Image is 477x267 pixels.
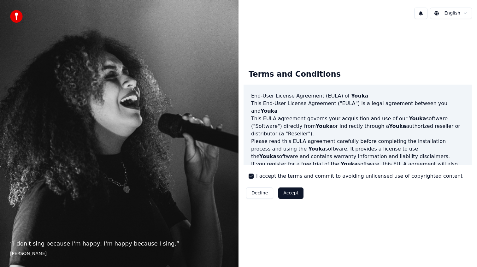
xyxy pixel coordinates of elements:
[259,153,276,159] span: Youka
[251,115,464,138] p: This EULA agreement governs your acquisition and use of our software ("Software") directly from o...
[246,187,273,199] button: Decline
[10,10,23,23] img: youka
[341,161,358,167] span: Youka
[244,64,346,85] div: Terms and Conditions
[251,92,464,100] h3: End-User License Agreement (EULA) of
[10,251,228,257] footer: [PERSON_NAME]
[251,160,464,191] p: If you register for a free trial of the software, this EULA agreement will also govern that trial...
[278,187,303,199] button: Accept
[409,116,426,122] span: Youka
[389,123,406,129] span: Youka
[10,239,228,248] p: “ I don't sing because I'm happy; I'm happy because I sing. ”
[256,172,462,180] label: I accept the terms and commit to avoiding unlicensed use of copyrighted content
[316,123,333,129] span: Youka
[351,93,368,99] span: Youka
[251,138,464,160] p: Please read this EULA agreement carefully before completing the installation process and using th...
[261,108,278,114] span: Youka
[251,100,464,115] p: This End-User License Agreement ("EULA") is a legal agreement between you and
[308,146,325,152] span: Youka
